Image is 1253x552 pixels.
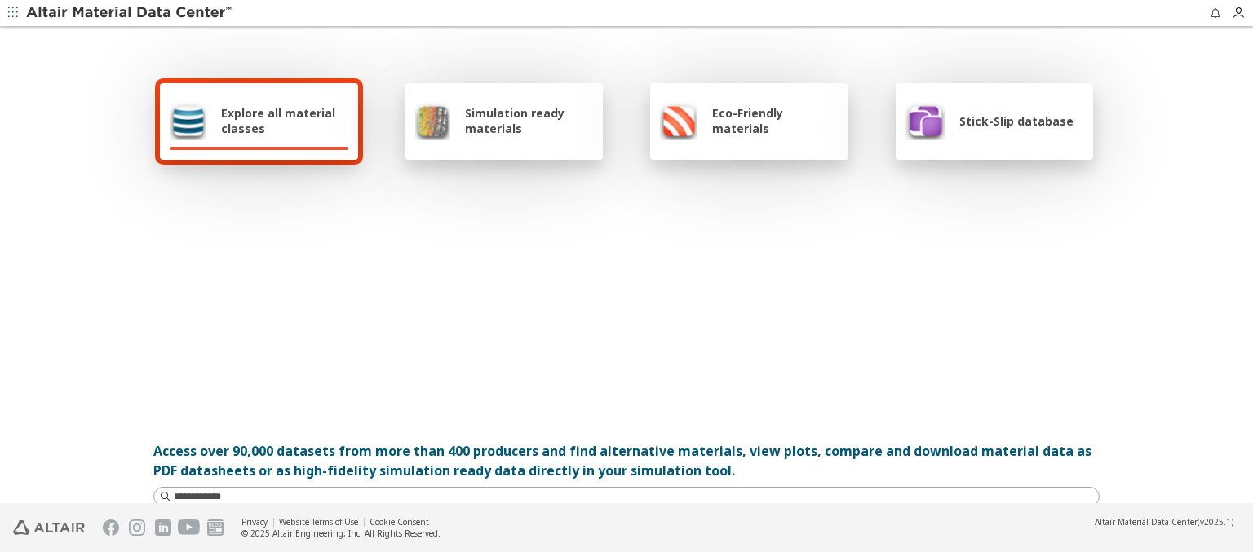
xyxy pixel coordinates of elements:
[170,101,206,140] img: Explore all material classes
[221,105,348,136] span: Explore all material classes
[660,101,697,140] img: Eco-Friendly materials
[241,528,441,539] div: © 2025 Altair Engineering, Inc. All Rights Reserved.
[1095,516,1198,528] span: Altair Material Data Center
[241,516,268,528] a: Privacy
[905,101,945,140] img: Stick-Slip database
[13,520,85,535] img: Altair Engineering
[370,516,429,528] a: Cookie Consent
[153,441,1100,480] div: Access over 90,000 datasets from more than 400 producers and find alternative materials, view plo...
[712,105,838,136] span: Eco-Friendly materials
[465,105,593,136] span: Simulation ready materials
[959,113,1074,129] span: Stick-Slip database
[279,516,358,528] a: Website Terms of Use
[1095,516,1233,528] div: (v2025.1)
[26,5,234,21] img: Altair Material Data Center
[415,101,450,140] img: Simulation ready materials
